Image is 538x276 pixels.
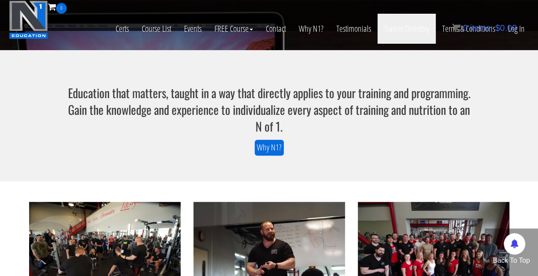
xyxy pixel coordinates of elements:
[178,14,208,44] a: Events
[65,84,473,135] h3: Education that matters, taught in a way that directly applies to your training and programming. G...
[330,14,377,44] a: Testimonials
[135,14,178,44] a: Course List
[484,255,538,266] p: Back To Top
[255,140,284,156] a: Why N1?
[292,14,330,44] a: Why N1?
[452,24,461,32] img: icon11.png
[208,14,259,44] a: FREE Course
[463,23,467,33] span: 0
[495,23,517,33] bdi: 0.00
[502,14,531,44] a: Log In
[48,1,67,12] a: 0
[436,14,502,44] a: Terms & Conditions
[452,23,517,33] a: 0 items: $0.00
[470,23,493,33] span: items:
[109,14,135,44] a: Certs
[56,3,67,14] span: 0
[495,23,500,33] span: $
[377,14,436,44] a: Trainer Directory
[259,14,292,44] a: Contact
[9,0,48,39] img: n1-education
